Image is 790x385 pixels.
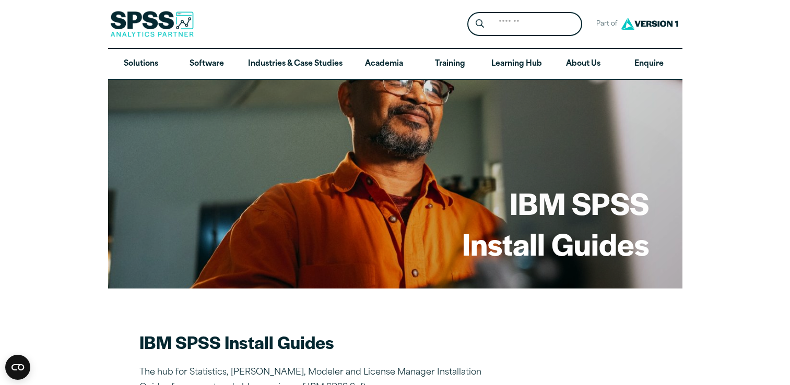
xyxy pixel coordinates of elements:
a: Industries & Case Studies [240,49,351,79]
img: SPSS Analytics Partner [110,11,194,37]
nav: Desktop version of site main menu [108,49,682,79]
a: Training [417,49,482,79]
a: Software [174,49,240,79]
a: Solutions [108,49,174,79]
a: Academia [351,49,417,79]
a: About Us [550,49,616,79]
a: Enquire [616,49,682,79]
img: Version1 Logo [618,14,681,33]
span: Part of [591,17,618,32]
button: Search magnifying glass icon [470,15,489,34]
form: Site Header Search Form [467,12,582,37]
h1: IBM SPSS Install Guides [462,183,649,263]
h2: IBM SPSS Install Guides [139,330,505,354]
svg: Search magnifying glass icon [476,19,484,28]
a: Learning Hub [483,49,550,79]
button: Open CMP widget [5,355,30,380]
